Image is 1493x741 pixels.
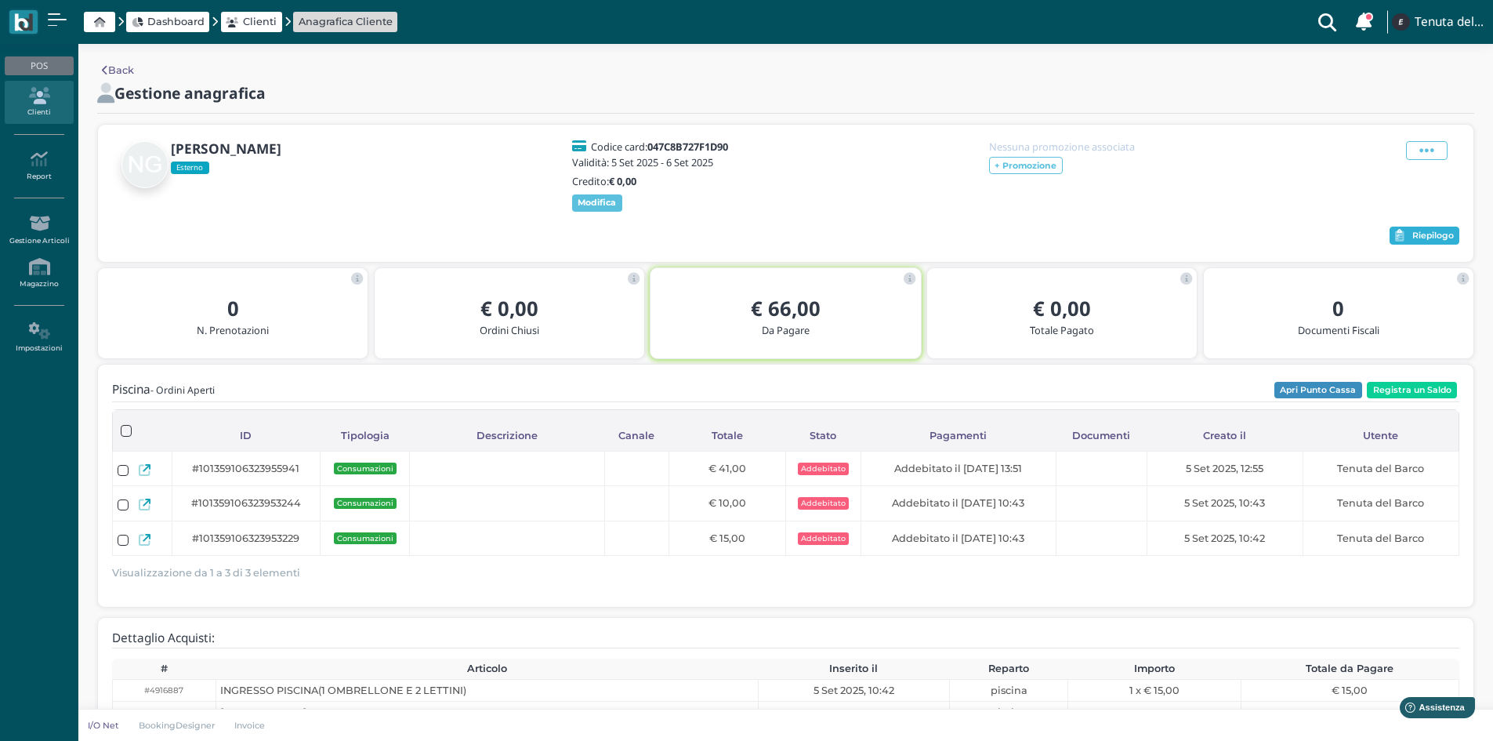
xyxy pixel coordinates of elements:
[1392,13,1409,31] img: ...
[171,162,209,174] span: Esterno
[1337,461,1424,476] span: Tenuta del Barco
[663,325,908,336] h5: Da Pagare
[220,683,466,698] span: INGRESSO PISCINA(1 OMBRELLONE E 2 LETTINI)
[225,719,276,732] a: Invoice
[334,532,397,543] span: Consumazioni
[171,140,281,158] b: [PERSON_NAME]
[480,295,538,322] b: € 0,00
[1415,16,1484,29] h4: Tenuta del Barco
[192,461,299,476] span: #101359106323955941
[1068,659,1241,679] th: Importo
[387,325,632,336] h5: Ordini Chiusi
[334,498,397,509] span: Consumazioni
[609,174,636,188] b: € 0,00
[192,531,299,546] span: #101359106323953229
[1367,382,1457,399] button: Registra un Saldo
[5,144,73,187] a: Report
[88,719,119,732] p: I/O Net
[132,14,205,29] a: Dashboard
[5,56,73,75] div: POS
[1382,692,1480,728] iframe: Help widget launcher
[814,705,894,720] span: 5 Set 2025, 10:43
[940,325,1184,336] h5: Totale Pagato
[1331,705,1368,720] span: € 10,00
[1332,295,1344,322] b: 0
[129,719,225,732] a: BookingDesigner
[572,176,737,187] h5: Credito:
[216,659,758,679] th: Articolo
[144,685,183,696] small: #4916887
[150,383,215,397] small: - Ordini Aperti
[111,325,355,336] h5: N. Prenotazioni
[798,497,849,510] span: Addebitato
[102,63,134,78] a: Back
[172,420,320,450] div: ID
[14,13,32,31] img: logo
[321,420,410,450] div: Tipologia
[709,531,745,546] span: € 15,00
[798,532,849,545] span: Addebitato
[5,209,73,252] a: Gestione Articoli
[227,295,239,322] b: 0
[1390,227,1459,245] button: Riepilogo
[1129,705,1180,720] span: 1 x € 10,00
[112,383,215,397] h4: Piscina
[145,706,183,718] small: #4916896
[950,659,1068,679] th: Reparto
[578,197,616,208] b: Modifica
[112,632,215,645] h4: Dettaglio Acquisti:
[1184,531,1265,546] span: 5 Set 2025, 10:42
[226,14,277,29] a: Clienti
[798,463,849,475] span: Addebitato
[191,496,301,510] span: #101359106323953244
[112,659,216,679] th: #
[121,141,169,188] img: null giuliani
[1056,420,1147,450] div: Documenti
[1184,496,1265,510] span: 5 Set 2025, 10:43
[991,683,1027,698] span: piscina
[751,295,821,322] b: € 66,00
[785,420,861,450] div: Stato
[647,140,728,154] b: 047C8B727F1D90
[669,420,785,450] div: Totale
[892,496,1024,510] span: Addebitato il [DATE] 10:43
[708,496,746,510] span: € 10,00
[5,316,73,359] a: Impostazioni
[5,81,73,124] a: Clienti
[1186,461,1263,476] span: 5 Set 2025, 12:55
[299,14,393,29] a: Anagrafica Cliente
[243,14,277,29] span: Clienti
[1241,659,1459,679] th: Totale da Pagare
[1129,683,1180,698] span: 1 x € 15,00
[861,420,1056,450] div: Pagamenti
[605,420,669,450] div: Canale
[572,157,737,168] h5: Validità: 5 Set 2025 - 6 Set 2025
[220,705,306,720] span: [PERSON_NAME]
[112,562,300,583] span: Visualizzazione da 1 a 3 di 3 elementi
[410,420,605,450] div: Descrizione
[1147,420,1303,450] div: Creato il
[995,160,1056,171] b: + Promozione
[991,705,1027,720] span: piscina
[46,13,103,24] span: Assistenza
[591,141,728,152] h5: Codice card:
[989,141,1154,152] h5: Nessuna promozione associata
[758,659,949,679] th: Inserito il
[5,252,73,295] a: Magazzino
[894,461,1022,476] span: Addebitato il [DATE] 13:51
[1332,683,1368,698] span: € 15,00
[814,683,894,698] span: 5 Set 2025, 10:42
[1274,382,1362,399] button: Apri Punto Cassa
[334,463,397,474] span: Consumazioni
[708,461,746,476] span: € 41,00
[892,531,1024,546] span: Addebitato il [DATE] 10:43
[1033,295,1091,322] b: € 0,00
[1390,3,1484,41] a: ... Tenuta del Barco
[1303,420,1459,450] div: Utente
[1216,325,1461,336] h5: Documenti Fiscali
[1337,496,1424,510] span: Tenuta del Barco
[1412,231,1454,242] span: Riepilogo
[147,14,205,29] span: Dashboard
[114,85,266,101] h2: Gestione anagrafica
